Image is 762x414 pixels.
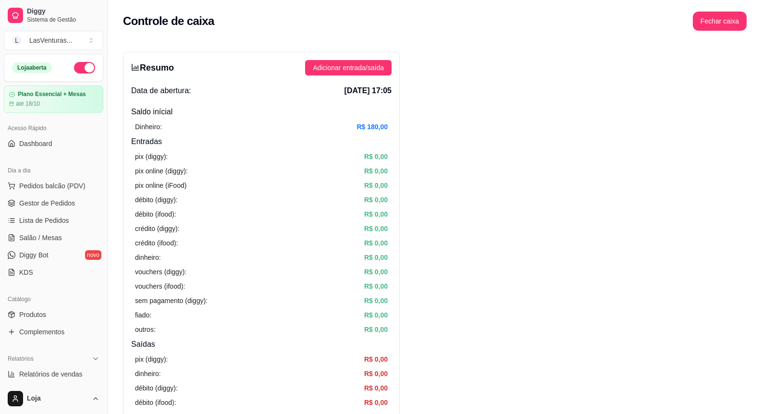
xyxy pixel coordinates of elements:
span: Sistema de Gestão [27,16,99,24]
h4: Saldo inícial [131,106,392,118]
a: Diggy Botnovo [4,247,103,263]
span: Dashboard [19,139,52,148]
button: Loja [4,387,103,410]
span: Produtos [19,310,46,319]
article: Dinheiro: [135,122,162,132]
article: R$ 0,00 [364,310,388,320]
article: débito (diggy): [135,195,178,205]
article: R$ 0,00 [364,180,388,191]
span: KDS [19,268,33,277]
article: vouchers (ifood): [135,281,185,292]
article: R$ 0,00 [364,195,388,205]
h4: Entradas [131,136,392,147]
span: Complementos [19,327,64,337]
a: Gestor de Pedidos [4,195,103,211]
article: débito (ifood): [135,209,176,219]
article: fiado: [135,310,151,320]
article: R$ 0,00 [364,151,388,162]
article: crédito (diggy): [135,223,180,234]
article: R$ 0,00 [364,281,388,292]
article: R$ 0,00 [364,397,388,408]
article: R$ 0,00 [364,295,388,306]
div: Catálogo [4,292,103,307]
article: débito (diggy): [135,383,178,393]
span: Loja [27,394,88,403]
article: R$ 0,00 [364,209,388,219]
span: Salão / Mesas [19,233,62,243]
h4: Saídas [131,339,392,350]
a: Produtos [4,307,103,322]
article: até 18/10 [16,100,40,108]
article: pix online (iFood) [135,180,186,191]
article: vouchers (diggy): [135,267,186,277]
div: LasVenturas ... [29,36,73,45]
button: Select a team [4,31,103,50]
article: sem pagamento (diggy): [135,295,208,306]
article: R$ 0,00 [364,238,388,248]
a: Plano Essencial + Mesasaté 18/10 [4,85,103,113]
span: [DATE] 17:05 [344,85,392,97]
article: R$ 0,00 [364,223,388,234]
span: bar-chart [131,63,140,72]
div: Acesso Rápido [4,121,103,136]
span: L [12,36,22,45]
span: Pedidos balcão (PDV) [19,181,86,191]
article: R$ 0,00 [364,252,388,263]
article: dinheiro: [135,252,161,263]
button: Pedidos balcão (PDV) [4,178,103,194]
span: Diggy [27,7,99,16]
a: DiggySistema de Gestão [4,4,103,27]
article: dinheiro: [135,368,161,379]
div: Loja aberta [12,62,52,73]
article: R$ 0,00 [364,324,388,335]
span: Lista de Pedidos [19,216,69,225]
article: R$ 180,00 [356,122,388,132]
a: Relatórios de vendas [4,366,103,382]
a: Salão / Mesas [4,230,103,245]
article: R$ 0,00 [364,166,388,176]
article: pix (diggy): [135,151,168,162]
article: R$ 0,00 [364,383,388,393]
span: Gestor de Pedidos [19,198,75,208]
article: pix (diggy): [135,354,168,365]
span: Relatórios [8,355,34,363]
h3: Resumo [131,61,174,74]
button: Fechar caixa [693,12,747,31]
span: Adicionar entrada/saída [313,62,384,73]
a: KDS [4,265,103,280]
span: Diggy Bot [19,250,49,260]
article: R$ 0,00 [364,267,388,277]
button: Adicionar entrada/saída [305,60,392,75]
h2: Controle de caixa [123,13,214,29]
article: débito (ifood): [135,397,176,408]
a: Dashboard [4,136,103,151]
article: R$ 0,00 [364,368,388,379]
a: Complementos [4,324,103,340]
button: Alterar Status [74,62,95,73]
span: Relatórios de vendas [19,369,83,379]
article: R$ 0,00 [364,354,388,365]
article: crédito (ifood): [135,238,178,248]
div: Dia a dia [4,163,103,178]
a: Lista de Pedidos [4,213,103,228]
article: Plano Essencial + Mesas [18,91,86,98]
span: Data de abertura: [131,85,191,97]
article: pix online (diggy): [135,166,188,176]
article: outros: [135,324,156,335]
